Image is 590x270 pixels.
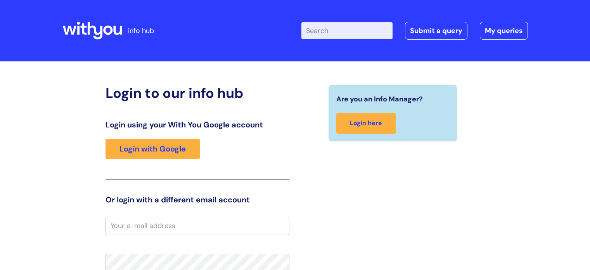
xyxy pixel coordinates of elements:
[106,217,289,235] input: Your e-mail address
[106,85,289,101] h2: Login to our info hub
[336,93,423,105] span: Are you an Info Manager?
[336,113,396,134] a: Login here
[301,22,393,39] input: Search
[405,22,467,40] a: Submit a query
[480,22,528,40] a: My queries
[106,139,200,159] a: Login with Google
[106,120,289,129] h3: Login using your With You Google account
[128,24,154,37] p: info hub
[106,195,289,204] h3: Or login with a different email account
